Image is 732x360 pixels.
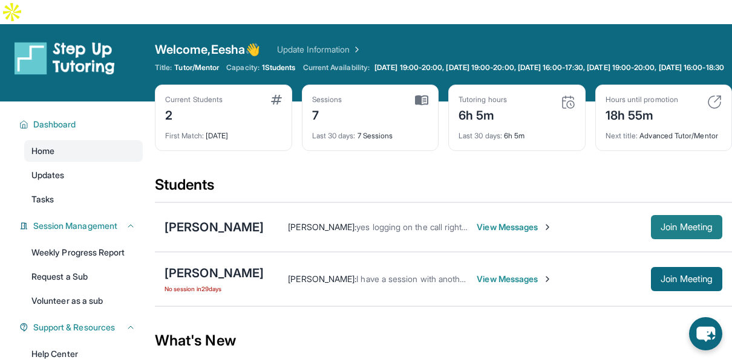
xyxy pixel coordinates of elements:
[606,104,678,124] div: 18h 55m
[33,220,117,232] span: Session Management
[165,124,282,141] div: [DATE]
[155,63,172,72] span: Title:
[28,118,136,130] button: Dashboard
[661,275,713,283] span: Join Meeting
[155,41,260,58] span: Welcome, Eesha 👋
[28,220,136,232] button: Session Management
[689,317,722,350] button: chat-button
[277,43,362,56] a: Update Information
[459,95,507,104] div: Tutoring hours
[707,95,722,109] img: card
[24,188,143,210] a: Tasks
[606,95,678,104] div: Hours until promotion
[165,219,264,236] div: [PERSON_NAME]
[33,321,115,333] span: Support & Resources
[543,222,552,232] img: Chevron-Right
[271,95,282,104] img: card
[350,43,362,56] img: Chevron Right
[226,63,260,72] span: Capacity:
[303,63,370,72] span: Current Availability:
[174,63,219,72] span: Tutor/Mentor
[651,215,722,239] button: Join Meeting
[661,223,713,231] span: Join Meeting
[372,63,727,72] a: [DATE] 19:00-20:00, [DATE] 19:00-20:00, [DATE] 16:00-17:30, [DATE] 19:00-20:00, [DATE] 16:00-18:30
[606,131,638,140] span: Next title :
[356,274,516,284] span: I have a session with another student at 4
[165,104,223,124] div: 2
[31,145,54,157] span: Home
[262,63,296,72] span: 1 Students
[24,290,143,312] a: Volunteer as a sub
[606,124,722,141] div: Advanced Tutor/Mentor
[31,193,54,205] span: Tasks
[312,104,342,124] div: 7
[31,169,65,181] span: Updates
[312,131,356,140] span: Last 30 days :
[312,124,429,141] div: 7 Sessions
[477,221,552,233] span: View Messages
[28,321,136,333] button: Support & Resources
[165,131,204,140] span: First Match :
[415,95,428,106] img: card
[288,274,356,284] span: [PERSON_NAME] :
[459,104,507,124] div: 6h 5m
[24,266,143,288] a: Request a Sub
[477,273,552,285] span: View Messages
[24,164,143,186] a: Updates
[165,265,264,281] div: [PERSON_NAME]
[651,267,722,291] button: Join Meeting
[165,95,223,104] div: Current Students
[374,63,724,72] span: [DATE] 19:00-20:00, [DATE] 19:00-20:00, [DATE] 16:00-17:30, [DATE] 19:00-20:00, [DATE] 16:00-18:30
[24,242,143,263] a: Weekly Progress Report
[33,118,76,130] span: Dashboard
[543,274,552,284] img: Chevron-Right
[155,175,732,202] div: Students
[288,222,356,232] span: [PERSON_NAME] :
[312,95,342,104] div: Sessions
[356,222,480,232] span: yes logging on the call right now
[459,131,502,140] span: Last 30 days :
[15,41,115,75] img: logo
[24,140,143,162] a: Home
[165,284,264,294] span: No session in 29 days
[459,124,575,141] div: 6h 5m
[561,95,575,109] img: card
